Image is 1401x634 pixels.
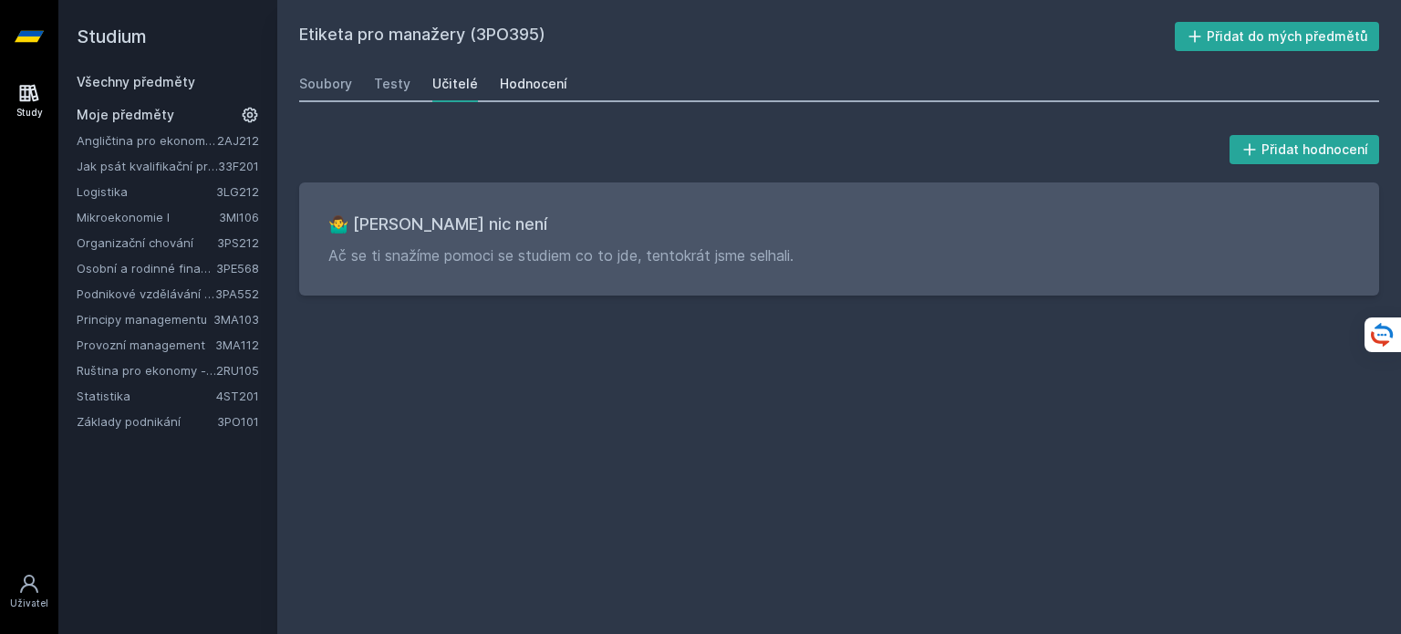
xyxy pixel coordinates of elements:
a: Uživatel [4,564,55,619]
a: Principy managementu [77,310,213,328]
a: Provozní management [77,336,215,354]
a: 3PE568 [216,261,259,275]
a: 3PA552 [215,286,259,301]
div: Testy [374,75,410,93]
a: 33F201 [218,159,259,173]
div: Study [16,106,43,120]
p: Ač se ti snažíme pomoci se studiem co to jde, tentokrát jsme selhali. [328,244,1350,266]
span: Moje předměty [77,106,174,124]
h2: Etiketa pro manažery (3PO395) [299,22,1175,51]
a: Statistika [77,387,216,405]
div: Uživatel [10,597,48,610]
a: Study [4,73,55,129]
div: Učitelé [432,75,478,93]
button: Přidat hodnocení [1230,135,1380,164]
a: 3MI106 [219,210,259,224]
a: 3MA112 [215,338,259,352]
a: 4ST201 [216,389,259,403]
h3: 🤷‍♂️ [PERSON_NAME] nic není [328,212,1350,237]
div: Soubory [299,75,352,93]
a: Organizační chování [77,234,217,252]
a: Podnikové vzdělávání v praxi [77,285,215,303]
a: Všechny předměty [77,74,195,89]
a: Angličtina pro ekonomická studia 2 (B2/C1) [77,131,217,150]
a: 3MA103 [213,312,259,327]
a: Osobní a rodinné finance [77,259,216,277]
a: Testy [374,66,410,102]
button: Přidat do mých předmětů [1175,22,1380,51]
a: Učitelé [432,66,478,102]
a: 3PS212 [217,235,259,250]
a: Jak psát kvalifikační práci [77,157,218,175]
a: 2RU105 [216,363,259,378]
a: 3LG212 [216,184,259,199]
a: Ruština pro ekonomy - středně pokročilá úroveň 1 (B1) [77,361,216,379]
a: Logistika [77,182,216,201]
a: 3PO101 [217,414,259,429]
a: Mikroekonomie I [77,208,219,226]
a: Soubory [299,66,352,102]
a: 2AJ212 [217,133,259,148]
a: Základy podnikání [77,412,217,431]
div: Hodnocení [500,75,567,93]
a: Hodnocení [500,66,567,102]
